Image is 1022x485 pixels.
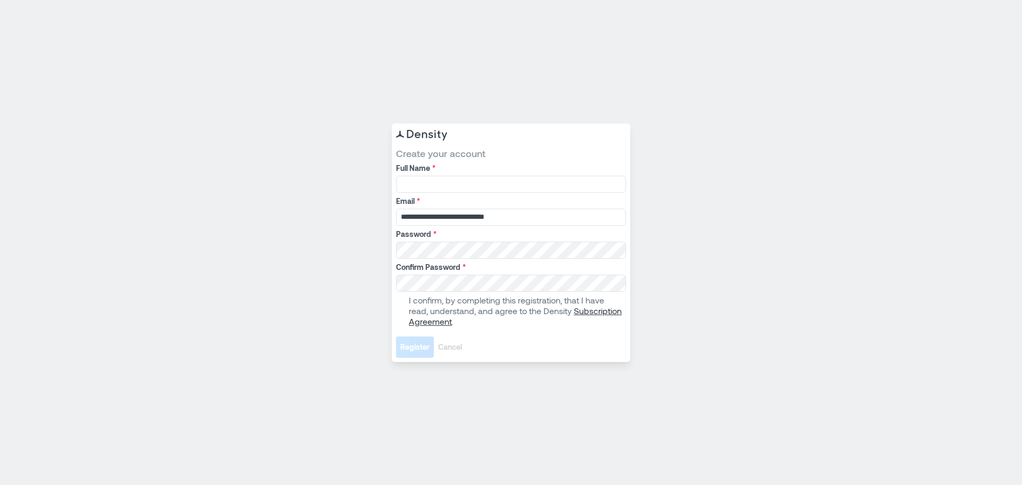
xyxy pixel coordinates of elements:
button: Cancel [434,336,466,358]
span: Create your account [396,147,626,160]
button: Register [396,336,434,358]
label: Password [396,229,624,240]
label: Confirm Password [396,262,624,273]
p: I confirm, by completing this registration, that I have read, understand, and agree to the Density . [409,295,624,327]
label: Email [396,196,624,207]
span: Register [400,342,430,352]
span: Cancel [438,342,462,352]
a: Subscription Agreement [409,306,622,326]
label: Full Name [396,163,624,174]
